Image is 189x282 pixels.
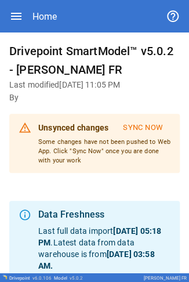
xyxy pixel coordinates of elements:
[38,208,170,222] div: Data Freshness
[144,275,187,280] div: [PERSON_NAME] FR
[54,275,83,280] div: Model
[9,79,180,92] h6: Last modified [DATE] 11:05 PM
[9,275,52,280] div: Drivepoint
[38,225,170,272] p: Last full data import . Latest data from data warehouse is from
[38,123,108,132] b: Unsynced changes
[115,118,170,138] button: Sync Now
[38,250,154,270] b: [DATE] 03:58 AM .
[9,92,180,104] h6: By
[70,275,83,280] span: v 5.0.2
[32,11,57,22] div: Home
[38,226,161,247] b: [DATE] 05:18 PM
[2,274,7,279] img: Drivepoint
[32,275,52,280] span: v 6.0.106
[38,138,170,165] p: Some changes have not been pushed to Web App. Click "Sync Now" once you are done with your work
[9,42,180,79] h6: Drivepoint SmartModel™ v5.0.2 - [PERSON_NAME] FR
